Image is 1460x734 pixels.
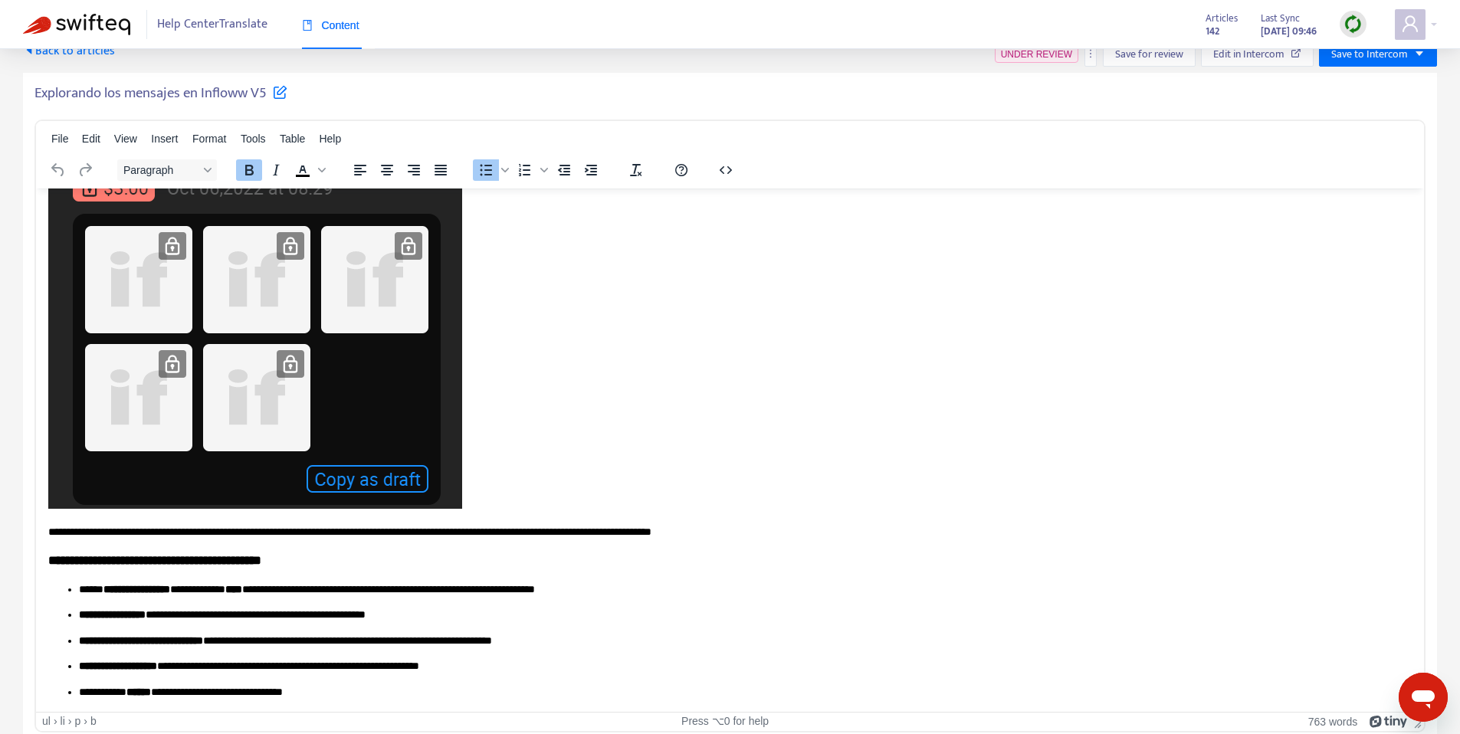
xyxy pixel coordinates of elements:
[1261,10,1300,27] span: Last Sync
[54,715,57,728] div: ›
[1408,713,1424,731] div: Press the Up and Down arrow keys to resize the editor.
[374,159,400,181] button: Align center
[1261,23,1317,40] strong: [DATE] 09:46
[1213,46,1284,63] span: Edit in Intercom
[90,715,97,728] div: b
[1085,48,1096,59] span: more
[45,159,71,181] button: Undo
[302,20,313,31] span: book
[34,84,287,103] h5: Explorando los mensajes en Infloww V5
[117,159,217,181] button: Block Paragraph
[1103,42,1196,67] button: Save for review
[241,133,266,145] span: Tools
[623,159,649,181] button: Clear formatting
[1206,23,1219,40] strong: 142
[157,10,267,39] span: Help Center Translate
[512,159,550,181] div: Numbered list
[1331,46,1408,63] span: Save to Intercom
[1414,48,1425,59] span: caret-down
[497,715,953,728] div: Press ⌥0 for help
[123,164,198,176] span: Paragraph
[42,715,51,728] div: ul
[74,715,80,728] div: p
[114,133,137,145] span: View
[302,19,359,31] span: Content
[347,159,373,181] button: Align left
[36,188,1424,712] iframe: Rich Text Area
[551,159,577,181] button: Decrease indent
[1308,715,1358,728] button: 763 words
[192,133,226,145] span: Format
[280,133,305,145] span: Table
[668,159,694,181] button: Help
[82,133,100,145] span: Edit
[578,159,604,181] button: Increase indent
[23,44,35,56] span: caret-left
[290,159,328,181] div: Text color Black
[23,14,130,35] img: Swifteq
[401,159,427,181] button: Align right
[1084,42,1097,67] button: more
[84,715,87,728] div: ›
[1344,15,1363,34] img: sync.dc5367851b00ba804db3.png
[473,159,511,181] div: Bullet list
[1399,673,1448,722] iframe: Button to launch messaging window
[1401,15,1419,33] span: user
[151,133,178,145] span: Insert
[1115,46,1183,63] span: Save for review
[61,715,65,728] div: li
[263,159,289,181] button: Italic
[428,159,454,181] button: Justify
[1001,49,1072,60] span: UNDER REVIEW
[319,133,341,145] span: Help
[68,715,72,728] div: ›
[72,159,98,181] button: Redo
[1201,42,1314,67] button: Edit in Intercom
[1370,715,1408,727] a: Powered by Tiny
[1319,42,1437,67] button: Save to Intercomcaret-down
[51,133,69,145] span: File
[236,159,262,181] button: Bold
[1206,10,1238,27] span: Articles
[23,41,115,61] span: Back to articles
